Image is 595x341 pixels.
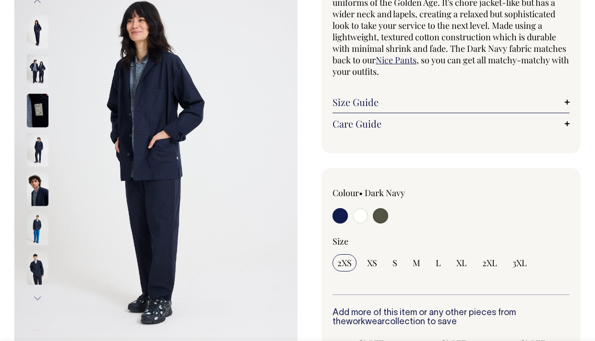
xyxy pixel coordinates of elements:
input: XL [452,254,472,271]
span: , so you can get all matchy-matchy with your outfits. [333,54,569,77]
input: 2XL [477,254,502,271]
label: Dark Navy [365,187,405,199]
span: S [393,257,397,269]
input: 2XS [333,254,357,271]
span: 3XL [512,257,527,269]
input: M [408,254,425,271]
span: L [436,257,441,269]
input: L [431,254,446,271]
input: S [388,254,402,271]
span: • [359,187,363,199]
span: XL [456,257,467,269]
input: XS [362,254,382,271]
img: dark-navy [27,212,48,245]
a: workwear [346,318,385,326]
img: dark-navy [27,15,48,48]
button: Next [30,287,45,309]
span: 2XS [337,257,352,269]
div: Size [333,235,570,247]
span: XS [367,257,377,269]
a: Nice Pants [376,54,416,66]
h6: Add more of this item or any other pieces from the collection to save [333,308,570,328]
input: 3XL [508,254,532,271]
span: M [413,257,420,269]
a: Size Guide [333,96,570,108]
img: dark-navy [27,251,48,284]
img: dark-navy [27,172,48,206]
a: Care Guide [333,118,570,129]
img: dark-navy [27,94,48,127]
span: 2XL [482,257,497,269]
div: Colour [333,187,428,199]
img: dark-navy [27,133,48,166]
img: dark-navy [27,54,48,88]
